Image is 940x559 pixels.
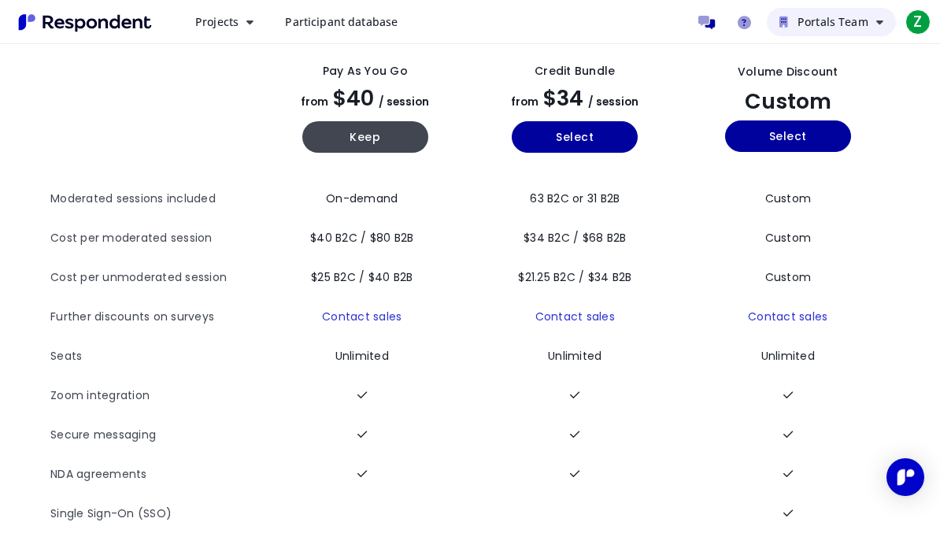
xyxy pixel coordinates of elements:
[50,416,261,455] th: Secure messaging
[725,120,851,152] button: Select yearly custom_static plan
[272,8,410,36] a: Participant database
[335,348,389,364] span: Unlimited
[50,180,261,219] th: Moderated sessions included
[765,269,812,285] span: Custom
[379,94,429,109] span: / session
[183,8,266,36] button: Projects
[512,121,638,153] button: Select yearly basic plan
[285,14,398,29] span: Participant database
[518,269,631,285] span: $21.25 B2C / $34 B2B
[50,376,261,416] th: Zoom integration
[511,94,538,109] span: from
[50,258,261,298] th: Cost per unmoderated session
[765,230,812,246] span: Custom
[535,63,615,80] div: Credit Bundle
[530,191,620,206] span: 63 B2C or 31 B2B
[302,121,428,153] button: Keep current yearly payg plan
[543,83,583,113] span: $34
[798,14,868,29] span: Portals Team
[524,230,626,246] span: $34 B2C / $68 B2B
[548,348,601,364] span: Unlimited
[326,191,398,206] span: On-demand
[886,458,924,496] div: Open Intercom Messenger
[13,9,157,35] img: Respondent
[50,219,261,258] th: Cost per moderated session
[310,230,413,246] span: $40 B2C / $80 B2B
[905,9,931,35] span: Z
[323,63,408,80] div: Pay as you go
[311,269,413,285] span: $25 B2C / $40 B2B
[902,8,934,36] button: Z
[50,298,261,337] th: Further discounts on surveys
[748,309,827,324] a: Contact sales
[729,6,761,38] a: Help and support
[691,6,723,38] a: Message participants
[333,83,374,113] span: $40
[765,191,812,206] span: Custom
[50,337,261,376] th: Seats
[301,94,328,109] span: from
[767,8,896,36] button: Portals Team
[761,348,815,364] span: Unlimited
[738,64,838,80] div: Volume Discount
[588,94,638,109] span: / session
[195,14,239,29] span: Projects
[50,494,261,534] th: Single Sign-On (SSO)
[745,87,831,116] span: Custom
[535,309,615,324] a: Contact sales
[50,455,261,494] th: NDA agreements
[322,309,402,324] a: Contact sales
